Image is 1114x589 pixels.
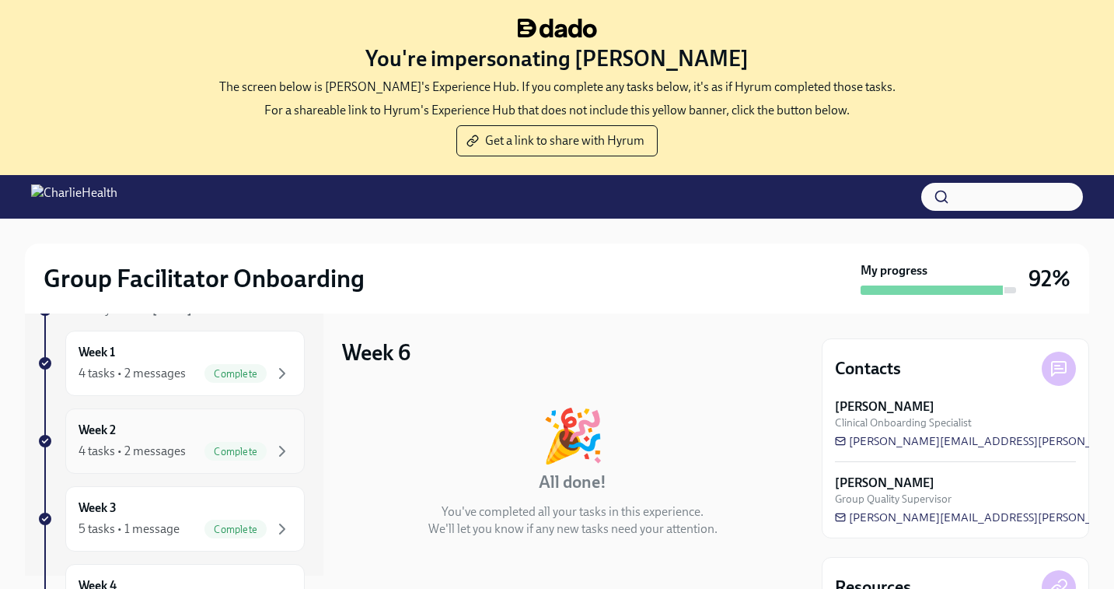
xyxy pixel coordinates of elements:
[79,365,186,382] div: 4 tasks • 2 messages
[442,503,704,521] p: You've completed all your tasks in this experience.
[470,133,644,149] span: Get a link to share with Hyrum
[835,357,901,380] h4: Contacts
[31,184,117,209] img: CharlieHealth
[518,19,597,38] img: dado
[428,521,718,538] p: We'll let you know if any new tasks need your attention.
[79,500,117,517] h6: Week 3
[835,492,952,507] span: Group Quality Supervisor
[204,446,267,458] span: Complete
[456,125,658,156] button: Get a link to share with Hyrum
[1028,265,1070,293] h3: 92%
[37,408,305,474] a: Week 24 tasks • 2 messagesComplete
[835,415,972,430] span: Clinical Onboarding Specialist
[835,398,934,415] strong: [PERSON_NAME]
[365,44,749,72] h3: You're impersonating [PERSON_NAME]
[37,331,305,396] a: Week 14 tasks • 2 messagesComplete
[541,410,605,461] div: 🎉
[79,422,116,439] h6: Week 2
[342,338,410,366] h3: Week 6
[79,521,180,538] div: 5 tasks • 1 message
[37,486,305,552] a: Week 35 tasks • 1 messageComplete
[539,471,606,494] h4: All done!
[204,524,267,535] span: Complete
[44,263,365,294] h2: Group Facilitator Onboarding
[204,368,267,380] span: Complete
[861,262,927,279] strong: My progress
[835,475,934,492] strong: [PERSON_NAME]
[264,102,850,119] p: For a shareable link to Hyrum's Experience Hub that does not include this yellow banner, click th...
[219,79,896,96] p: The screen below is [PERSON_NAME]'s Experience Hub. If you complete any tasks below, it's as if H...
[79,344,115,361] h6: Week 1
[79,443,186,460] div: 4 tasks • 2 messages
